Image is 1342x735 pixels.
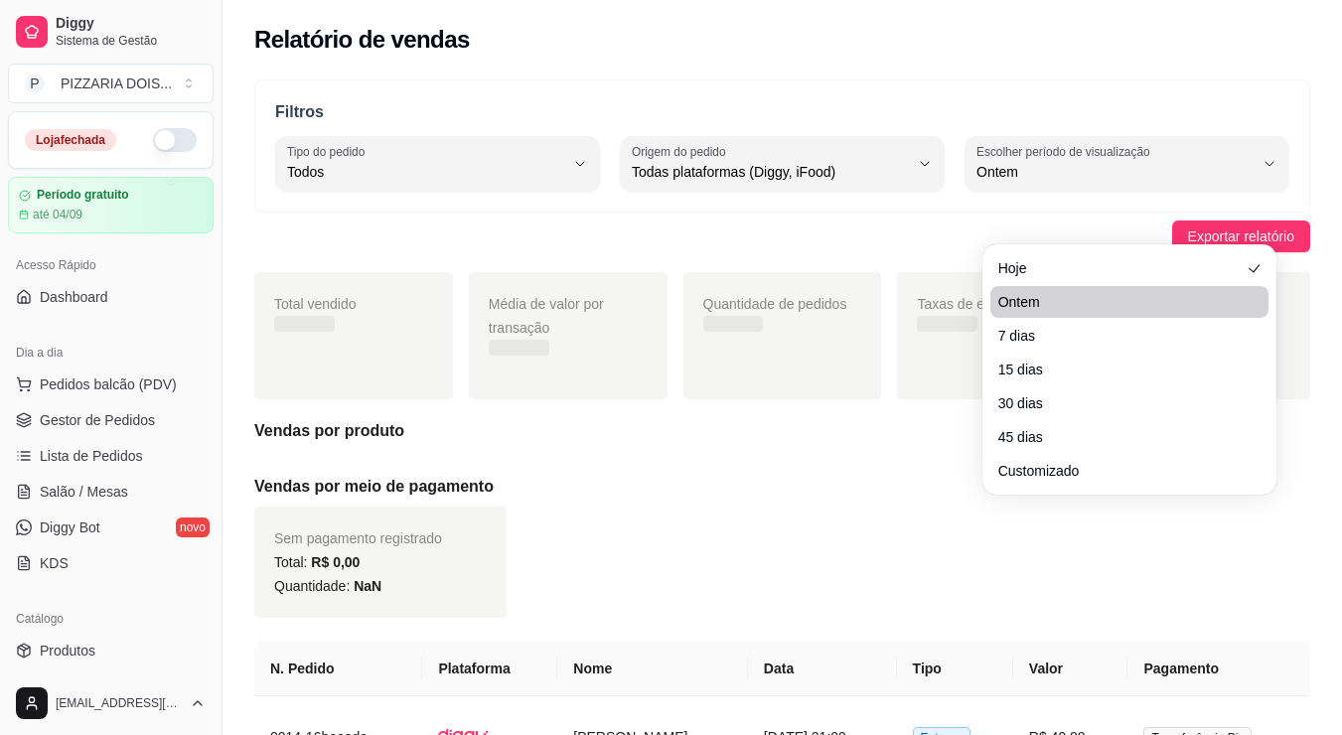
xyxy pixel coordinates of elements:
[311,554,360,570] span: R$ 0,00
[489,296,604,336] span: Média de valor por transação
[40,410,155,430] span: Gestor de Pedidos
[254,642,422,696] th: N. Pedido
[153,128,197,152] button: Alterar Status
[1127,642,1310,696] th: Pagamento
[1013,642,1128,696] th: Valor
[40,446,143,466] span: Lista de Pedidos
[287,162,564,182] span: Todos
[40,482,128,502] span: Salão / Mesas
[56,33,206,49] span: Sistema de Gestão
[56,695,182,711] span: [EMAIL_ADDRESS][DOMAIN_NAME]
[998,393,1241,413] span: 30 dias
[1188,225,1294,247] span: Exportar relatório
[632,143,732,160] label: Origem do pedido
[40,517,100,537] span: Diggy Bot
[8,64,214,103] button: Select a team
[703,296,847,312] span: Quantidade de pedidos
[40,374,177,394] span: Pedidos balcão (PDV)
[275,100,1289,124] p: Filtros
[748,642,897,696] th: Data
[998,258,1241,278] span: Hoje
[61,73,172,93] div: PIZZARIA DOIS ...
[998,292,1241,312] span: Ontem
[40,287,108,307] span: Dashboard
[632,162,909,182] span: Todas plataformas (Diggy, iFood)
[976,143,1156,160] label: Escolher período de visualização
[354,578,381,594] span: NaN
[8,249,214,281] div: Acesso Rápido
[25,129,116,151] div: Loja fechada
[274,530,442,546] span: Sem pagamento registrado
[254,419,1310,443] h5: Vendas por produto
[254,24,470,56] h2: Relatório de vendas
[287,143,372,160] label: Tipo do pedido
[8,337,214,368] div: Dia a dia
[37,188,129,203] article: Período gratuito
[40,553,69,573] span: KDS
[422,642,557,696] th: Plataforma
[557,642,748,696] th: Nome
[40,641,95,661] span: Produtos
[998,326,1241,346] span: 7 dias
[998,360,1241,379] span: 15 dias
[976,162,1254,182] span: Ontem
[998,461,1241,481] span: Customizado
[274,296,357,312] span: Total vendido
[274,578,381,594] span: Quantidade:
[56,15,206,33] span: Diggy
[274,554,360,570] span: Total:
[8,603,214,635] div: Catálogo
[998,427,1241,447] span: 45 dias
[917,296,1023,312] span: Taxas de entrega
[254,475,1310,499] h5: Vendas por meio de pagamento
[33,207,82,222] article: até 04/09
[25,73,45,93] span: P
[897,642,1013,696] th: Tipo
